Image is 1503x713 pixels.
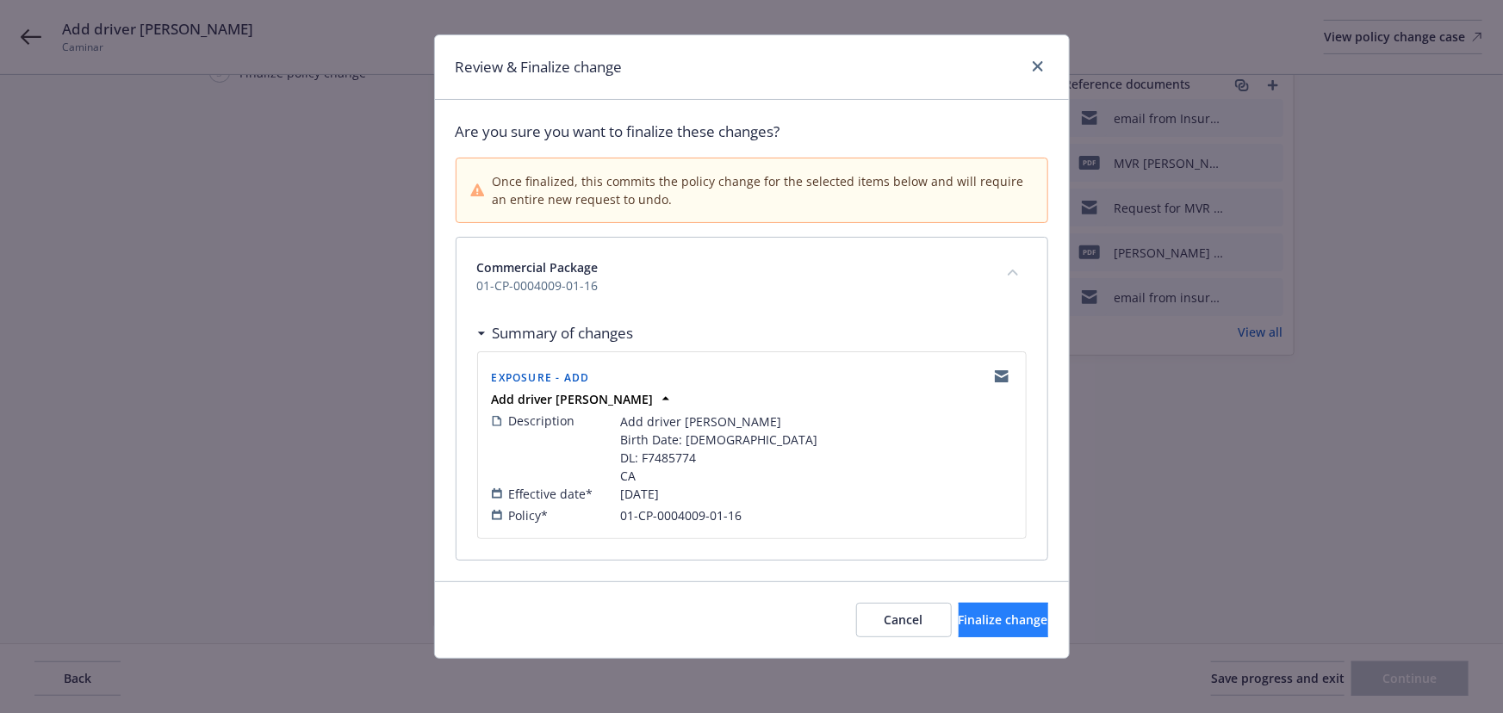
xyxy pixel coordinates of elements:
a: close [1028,56,1048,77]
div: Summary of changes [477,322,634,344]
span: [DATE] [621,485,660,503]
div: Commercial Package01-CP-0004009-01-16collapse content [456,238,1047,315]
span: Commercial Package [477,258,985,276]
span: Exposure - Add [492,370,590,385]
span: Policy* [509,506,549,524]
span: 01-CP-0004009-01-16 [477,276,985,294]
strong: Add driver [PERSON_NAME] [492,391,654,407]
button: Cancel [856,603,952,637]
span: Description [509,412,575,430]
span: Once finalized, this commits the policy change for the selected items below and will require an e... [492,172,1033,208]
span: Effective date* [509,485,593,503]
span: Add driver [PERSON_NAME] Birth Date: [DEMOGRAPHIC_DATA] DL: F7485774 CA [621,412,818,485]
span: 01-CP-0004009-01-16 [621,506,742,524]
button: Finalize change [959,603,1048,637]
span: Finalize change [959,611,1048,628]
a: copyLogging [991,366,1012,387]
h3: Summary of changes [493,322,634,344]
button: collapse content [999,258,1027,286]
span: Cancel [885,611,923,628]
span: Are you sure you want to finalize these changes? [456,121,1048,143]
h1: Review & Finalize change [456,56,623,78]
